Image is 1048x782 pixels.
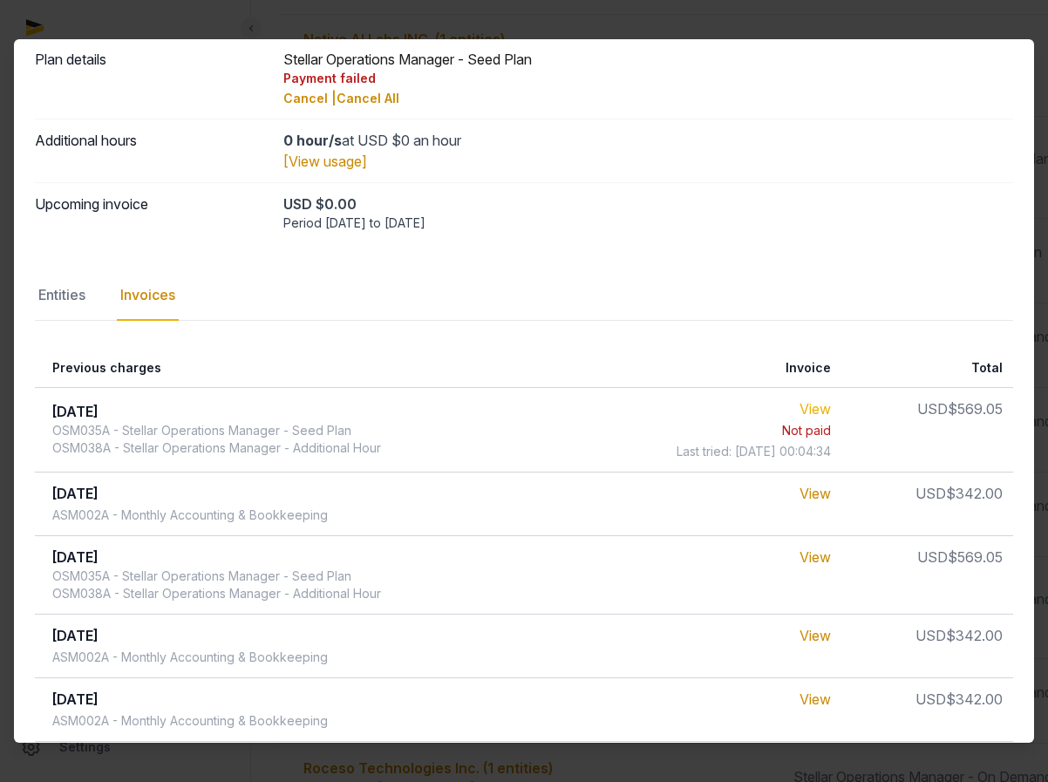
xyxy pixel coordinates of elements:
[283,130,1014,151] div: at USD $0 an hour
[52,712,328,730] div: ASM002A - Monthly Accounting & Bookkeeping
[52,568,381,602] div: OSM035A - Stellar Operations Manager - Seed Plan OSM038A - Stellar Operations Manager - Additiona...
[800,400,831,418] a: View
[283,194,1014,214] div: USD $0.00
[52,485,99,502] span: [DATE]
[52,548,99,566] span: [DATE]
[35,349,583,388] th: Previous charges
[35,49,269,108] dt: Plan details
[800,485,831,502] a: View
[841,349,1013,388] th: Total
[948,548,1003,566] span: $569.05
[583,349,841,388] th: Invoice
[35,270,1013,321] nav: Tabs
[915,485,946,502] span: USD
[35,270,89,321] div: Entities
[283,132,342,149] strong: 0 hour/s
[52,422,381,457] div: OSM035A - Stellar Operations Manager - Seed Plan OSM038A - Stellar Operations Manager - Additiona...
[52,690,99,708] span: [DATE]
[800,548,831,566] a: View
[677,443,831,460] span: Last tried: [DATE] 00:04:34
[782,422,831,439] span: Not paid
[946,690,1003,708] span: $342.00
[52,627,99,644] span: [DATE]
[35,130,269,172] dt: Additional hours
[283,214,1014,232] div: Period [DATE] to [DATE]
[117,270,179,321] div: Invoices
[946,485,1003,502] span: $342.00
[337,91,399,105] span: Cancel All
[948,400,1003,418] span: $569.05
[917,548,948,566] span: USD
[946,627,1003,644] span: $342.00
[283,70,1014,87] div: Payment failed
[52,649,328,666] div: ASM002A - Monthly Accounting & Bookkeeping
[915,627,946,644] span: USD
[52,507,328,524] div: ASM002A - Monthly Accounting & Bookkeeping
[283,91,337,105] span: Cancel |
[800,627,831,644] a: View
[915,690,946,708] span: USD
[800,690,831,708] a: View
[35,194,269,232] dt: Upcoming invoice
[917,400,948,418] span: USD
[283,49,1014,108] div: Stellar Operations Manager - Seed Plan
[52,403,99,420] span: [DATE]
[283,153,367,170] a: [View usage]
